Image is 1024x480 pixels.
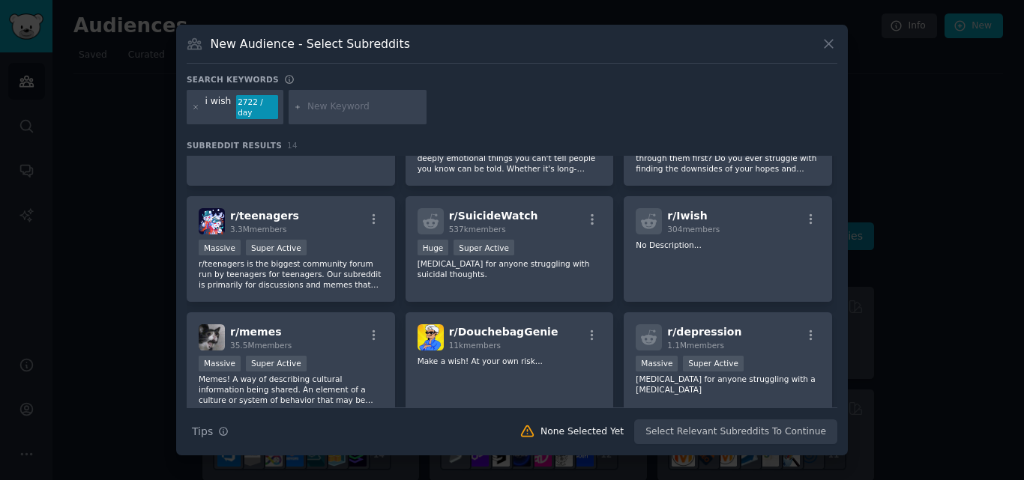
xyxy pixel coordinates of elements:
[540,425,624,439] div: None Selected Yet
[449,210,538,222] span: r/ SuicideWatch
[192,424,213,440] span: Tips
[667,225,720,234] span: 304 members
[449,341,501,350] span: 11k members
[418,142,602,174] p: A mutually supportive community where deeply emotional things you can't tell people you know can ...
[199,208,225,234] img: teenagers
[230,341,292,350] span: 35.5M members
[683,356,744,371] div: Super Active
[667,210,707,222] span: r/ Iwish
[418,356,602,366] p: Make a wish! At your own risk...
[211,36,410,52] h3: New Audience - Select Subreddits
[230,326,282,338] span: r/ memes
[636,142,820,174] p: Do you ever wish for things without thinking through them first? Do you ever struggle with findin...
[187,140,282,151] span: Subreddit Results
[199,258,383,290] p: r/teenagers is the biggest community forum run by teenagers for teenagers. Our subreddit is prima...
[636,356,678,371] div: Massive
[636,374,820,395] p: [MEDICAL_DATA] for anyone struggling with a [MEDICAL_DATA]
[199,240,241,255] div: Massive
[454,240,514,255] div: Super Active
[287,141,298,150] span: 14
[418,240,449,255] div: Huge
[187,419,234,445] button: Tips
[449,326,558,338] span: r/ DouchebagGenie
[187,74,279,85] h3: Search keywords
[307,100,421,114] input: New Keyword
[205,95,232,119] div: i wish
[636,240,820,250] p: No Description...
[246,356,307,371] div: Super Active
[418,258,602,279] p: [MEDICAL_DATA] for anyone struggling with suicidal thoughts.
[236,95,278,119] div: 2722 / day
[199,374,383,405] p: Memes! A way of describing cultural information being shared. An element of a culture or system o...
[667,326,741,338] span: r/ depression
[199,356,241,371] div: Massive
[418,324,444,350] img: DouchebagGenie
[230,210,299,222] span: r/ teenagers
[449,225,506,234] span: 537k members
[667,341,724,350] span: 1.1M members
[199,324,225,350] img: memes
[246,240,307,255] div: Super Active
[230,225,287,234] span: 3.3M members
